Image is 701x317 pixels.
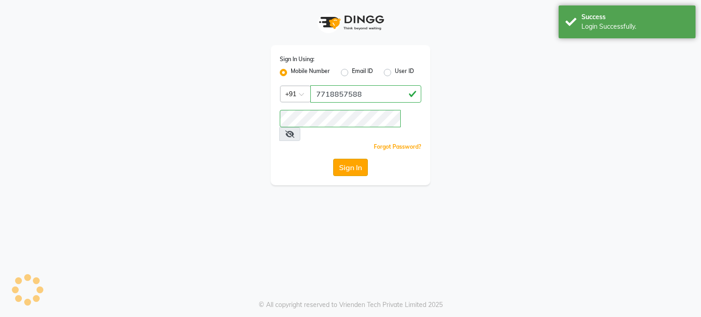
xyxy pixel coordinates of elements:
[581,12,689,22] div: Success
[374,143,421,150] a: Forgot Password?
[280,110,401,127] input: Username
[280,55,314,63] label: Sign In Using:
[310,85,421,103] input: Username
[314,9,387,36] img: logo1.svg
[581,22,689,31] div: Login Successfully.
[333,159,368,176] button: Sign In
[352,67,373,78] label: Email ID
[395,67,414,78] label: User ID
[291,67,330,78] label: Mobile Number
